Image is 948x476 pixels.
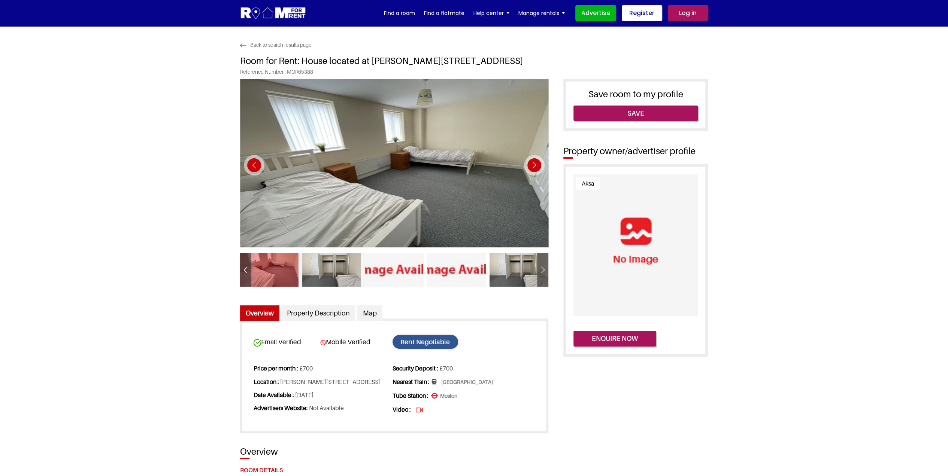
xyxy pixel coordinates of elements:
[393,392,428,399] strong: Tube Station :
[575,5,616,21] a: Advertise
[432,379,493,386] span: [GEOGRAPHIC_DATA]
[393,335,458,349] span: Rent Negotiable
[668,5,708,21] a: Log in
[240,69,708,79] span: Reference Number : MOR65388
[424,7,464,19] a: Find a flatmate
[240,446,548,457] h3: Overview
[254,402,391,415] li: Not Available
[254,391,294,399] strong: Date Available :
[254,364,298,372] strong: Price per month :
[518,7,565,19] a: Manage rentals
[622,5,662,21] a: Register
[393,406,411,413] strong: Video :
[240,305,279,321] a: Overview
[393,362,530,375] li: £700
[524,155,545,176] div: Next slide
[473,7,509,19] a: Help center
[254,404,308,412] strong: Advertisers Website:
[240,467,548,474] h5: Room Details
[240,48,708,69] h1: Room for Rent: House located at [PERSON_NAME][STREET_ADDRESS]
[560,146,708,157] h2: Property owner/advertiser profile
[431,393,457,400] span: Moston
[254,388,391,402] li: [DATE]
[384,7,415,19] a: Find a room
[244,155,264,176] div: Previous slide
[573,331,656,347] button: Enquire now
[240,43,246,47] img: Search
[537,262,548,280] div: Next slide
[254,378,279,385] strong: Location :
[240,262,251,280] div: Previous slide
[573,174,698,316] img: Profile
[254,362,391,375] li: £700
[357,305,382,321] a: Map
[393,378,430,385] strong: Nearest Train :
[281,305,355,321] a: Property Description
[254,375,391,388] li: [PERSON_NAME][STREET_ADDRESS]
[573,106,698,121] a: Save
[254,338,319,346] span: Email Verified
[254,339,261,347] img: card-verified
[573,89,698,100] h3: Save room to my profile
[320,340,326,345] img: card-verified
[240,6,306,20] img: Logo for Room for Rent, featuring a welcoming design with a house icon and modern typography
[240,79,548,247] img: Photo 3 of House located at Mona Road, Chadderton, Oldham OL9 8ND, UK located at Mona Road, Chadd...
[320,338,386,346] span: Mobile Verified
[393,364,438,372] strong: Security Deposit :
[240,42,312,48] a: Back to search results page
[576,177,600,190] span: Aksa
